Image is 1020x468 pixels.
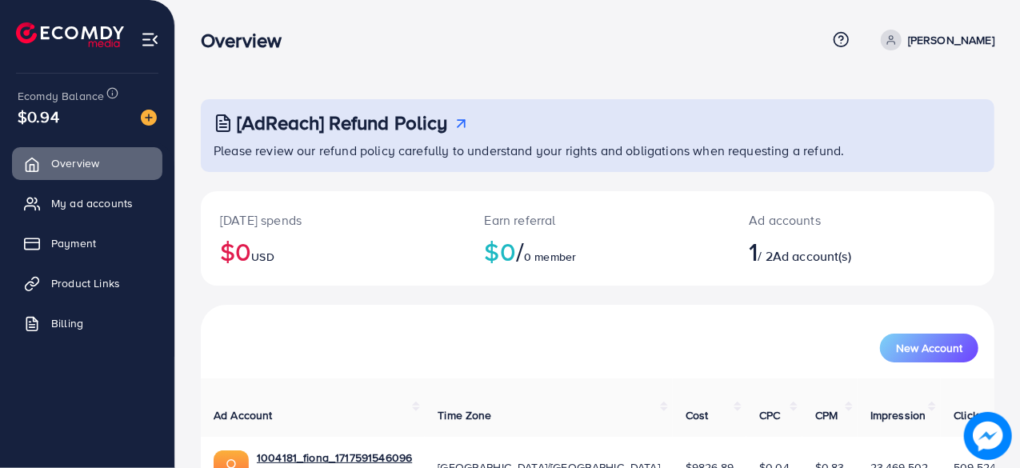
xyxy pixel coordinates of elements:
a: My ad accounts [12,187,162,219]
p: [DATE] spends [220,210,446,230]
span: New Account [896,342,962,354]
span: Billing [51,315,83,331]
p: Ad accounts [749,210,909,230]
h2: $0 [485,236,711,266]
img: menu [141,30,159,49]
span: Impression [870,407,926,423]
p: [PERSON_NAME] [908,30,994,50]
img: image [141,110,157,126]
span: $0.94 [18,105,59,128]
span: CPM [815,407,838,423]
span: Ad Account [214,407,273,423]
a: [PERSON_NAME] [874,30,994,50]
h3: Overview [201,29,294,52]
span: USD [251,249,274,265]
a: Product Links [12,267,162,299]
a: 1004181_fiona_1717591546096 [257,450,412,466]
h2: $0 [220,236,446,266]
span: Payment [51,235,96,251]
img: logo [16,22,124,47]
p: Earn referral [485,210,711,230]
span: Clicks [954,407,984,423]
p: Please review our refund policy carefully to understand your rights and obligations when requesti... [214,141,985,160]
a: Payment [12,227,162,259]
a: Overview [12,147,162,179]
span: Cost [686,407,709,423]
span: Product Links [51,275,120,291]
span: Overview [51,155,99,171]
span: / [516,233,524,270]
span: Time Zone [438,407,491,423]
h3: [AdReach] Refund Policy [237,111,448,134]
a: Billing [12,307,162,339]
span: My ad accounts [51,195,133,211]
span: 1 [749,233,758,270]
span: 0 member [524,249,576,265]
span: CPC [759,407,780,423]
span: Ecomdy Balance [18,88,104,104]
button: New Account [880,334,978,362]
img: image [964,412,1012,460]
span: Ad account(s) [773,247,851,265]
h2: / 2 [749,236,909,266]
